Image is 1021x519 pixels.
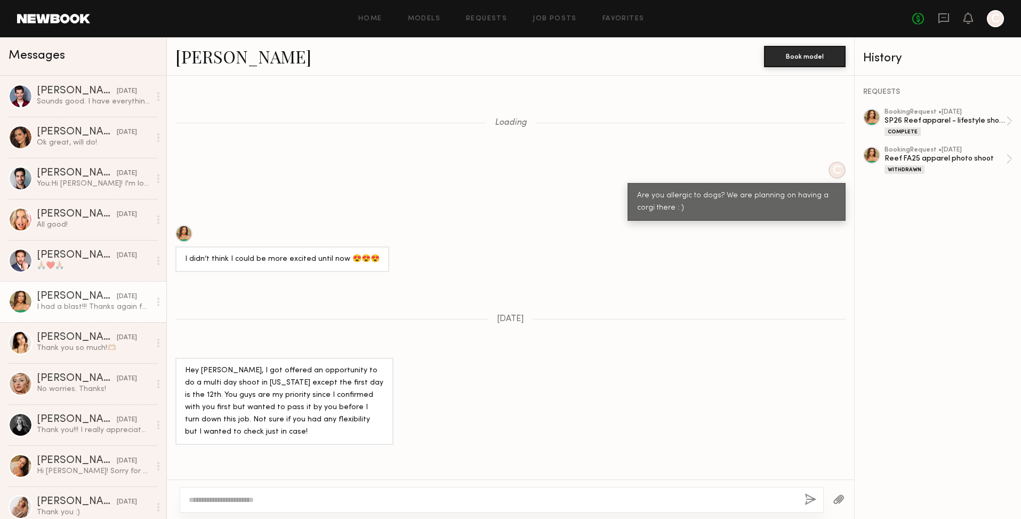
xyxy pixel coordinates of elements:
a: Book model [764,51,846,60]
span: Loading [495,118,527,127]
div: [PERSON_NAME] [37,332,117,343]
a: bookingRequest •[DATE]Reef FA25 apparel photo shootWithdrawn [885,147,1012,174]
div: booking Request • [DATE] [885,147,1006,154]
div: [PERSON_NAME] [37,209,117,220]
a: Home [358,15,382,22]
a: bookingRequest •[DATE]SP26 Reef apparel - lifestyle shootComplete [885,109,1012,136]
div: [DATE] [117,497,137,507]
div: [PERSON_NAME] [37,414,117,425]
div: Hi [PERSON_NAME]! Sorry for the delay. I don’t know how I missed your messages. Please let me kno... [37,466,150,476]
div: [PERSON_NAME] [37,456,117,466]
div: No worries. Thanks! [37,384,150,394]
a: Requests [466,15,507,22]
div: [DATE] [117,210,137,220]
div: [DATE] [117,251,137,261]
div: [DATE] [117,374,137,384]
div: [DATE] [117,292,137,302]
div: [PERSON_NAME] [37,291,117,302]
a: C [987,10,1004,27]
div: REQUESTS [863,89,1012,96]
button: Book model [764,46,846,67]
div: [DATE] [117,169,137,179]
div: [DATE] [117,127,137,138]
div: Hey [PERSON_NAME], I got offered an opportunity to do a multi day shoot in [US_STATE] except the ... [185,365,384,438]
div: You: Hi [PERSON_NAME]! I'm looking for an ecom [DEMOGRAPHIC_DATA] model. Do you have any examples... [37,179,150,189]
div: Sounds good. I have everything ready. Talk to you soon. Thank you [37,97,150,107]
div: Thank you!!! I really appreciate it and sounds good 💜 talk with you then, have a great spring xoxo [37,425,150,435]
div: Withdrawn [885,165,924,174]
span: Messages [9,50,65,62]
div: [PERSON_NAME] [37,497,117,507]
span: [DATE] [497,315,524,324]
a: Job Posts [533,15,577,22]
div: [PERSON_NAME] [37,168,117,179]
div: All good! [37,220,150,230]
div: Thank you so much!🫶🏼 [37,343,150,353]
div: 🙏🏼❤️🙏🏼 [37,261,150,271]
div: History [863,52,1012,65]
div: [PERSON_NAME] [37,127,117,138]
div: Reef FA25 apparel photo shoot [885,154,1006,164]
div: [PERSON_NAME] [37,250,117,261]
div: I had a blast!!! Thanks again for everything 🥰 [37,302,150,312]
div: [DATE] [117,333,137,343]
div: Complete [885,127,921,136]
div: [PERSON_NAME] [37,373,117,384]
div: [PERSON_NAME] [37,86,117,97]
div: booking Request • [DATE] [885,109,1006,116]
div: Thank you :) [37,507,150,517]
div: [DATE] [117,456,137,466]
div: I didn’t think I could be more excited until now 😍😍😍 [185,253,380,266]
a: Favorites [602,15,645,22]
a: Models [408,15,440,22]
div: [DATE] [117,86,137,97]
div: Ok great, will do! [37,138,150,148]
div: Are you allergic to dogs? We are planning on having a corgi there : ) [637,190,836,214]
a: [PERSON_NAME] [175,45,311,68]
div: [DATE] [117,415,137,425]
div: SP26 Reef apparel - lifestyle shoot [885,116,1006,126]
